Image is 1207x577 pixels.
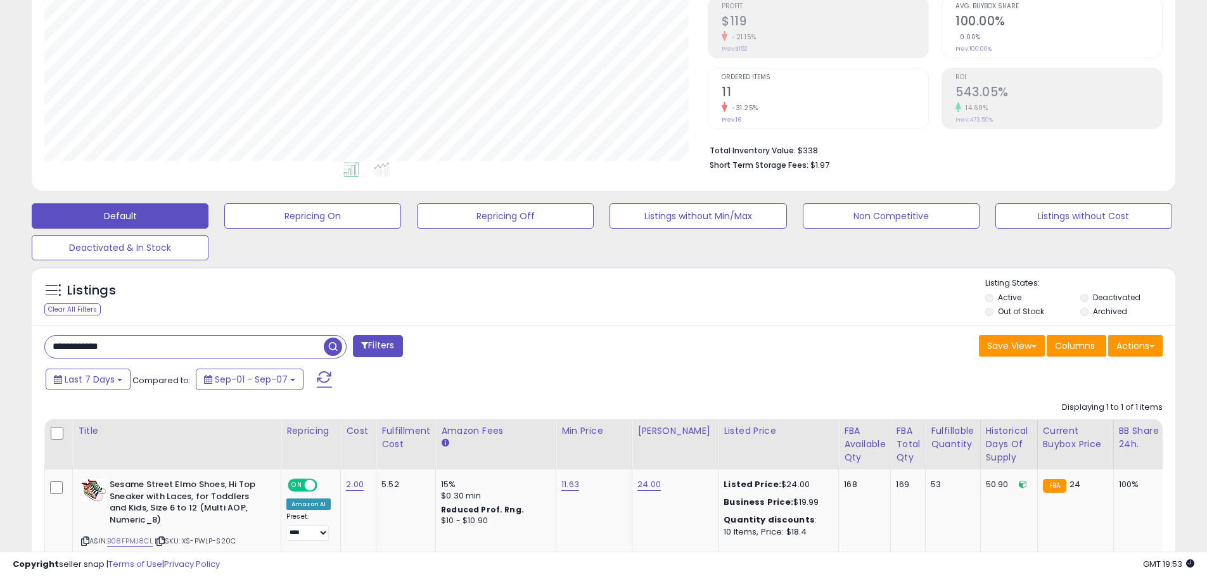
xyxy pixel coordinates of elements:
div: FBA Total Qty [896,424,920,464]
div: Clear All Filters [44,303,101,315]
span: Ordered Items [722,74,928,81]
label: Archived [1093,306,1127,317]
label: Active [998,292,1021,303]
button: Sep-01 - Sep-07 [196,369,303,390]
img: 51NaIpFk7GL._SL40_.jpg [81,479,106,502]
h2: 543.05% [955,85,1162,102]
div: $24.00 [724,479,829,490]
button: Deactivated & In Stock [32,235,208,260]
button: Listings without Cost [995,203,1172,229]
div: Repricing [286,424,335,438]
div: Amazon Fees [441,424,551,438]
span: Compared to: [132,374,191,386]
button: Non Competitive [803,203,980,229]
span: OFF [316,480,336,491]
a: 2.00 [346,478,364,491]
div: $19.99 [724,497,829,508]
small: -31.25% [727,103,758,113]
span: Avg. Buybox Share [955,3,1162,10]
small: Prev: 16 [722,116,741,124]
label: Out of Stock [998,306,1044,317]
div: Displaying 1 to 1 of 1 items [1062,402,1163,414]
span: Columns [1055,339,1095,352]
div: Current Buybox Price [1043,424,1108,451]
span: Sep-01 - Sep-07 [215,373,288,386]
span: ON [289,480,305,491]
span: | SKU: XS-PWLP-S20C [155,536,236,546]
b: Short Term Storage Fees: [710,160,808,170]
small: 0.00% [955,32,981,42]
small: 14.69% [961,103,988,113]
div: 169 [896,479,916,490]
strong: Copyright [13,558,59,570]
h2: 11 [722,85,928,102]
b: Quantity discounts [724,514,815,526]
a: 24.00 [637,478,661,491]
p: Listing States: [985,277,1175,289]
div: Fulfillment Cost [381,424,430,451]
small: -21.15% [727,32,757,42]
button: Default [32,203,208,229]
li: $338 [710,142,1153,157]
h2: $119 [722,14,928,31]
b: Total Inventory Value: [710,145,796,156]
div: 53 [931,479,970,490]
button: Filters [353,335,402,357]
div: Min Price [561,424,627,438]
span: Profit [722,3,928,10]
div: Title [78,424,276,438]
a: Terms of Use [108,558,162,570]
div: $0.30 min [441,490,546,502]
button: Repricing Off [417,203,594,229]
div: seller snap | | [13,559,220,571]
div: 5.52 [381,479,426,490]
a: 11.63 [561,478,579,491]
div: Listed Price [724,424,833,438]
div: Cost [346,424,371,438]
button: Save View [979,335,1045,357]
div: Amazon AI [286,498,331,510]
small: Prev: 100.00% [955,45,992,53]
div: $10 - $10.90 [441,516,546,526]
span: 24 [1070,478,1080,490]
b: Listed Price: [724,478,781,490]
div: : [724,514,829,526]
div: 100% [1119,479,1161,490]
small: Prev: $152 [722,45,748,53]
button: Listings without Min/Max [610,203,786,229]
a: B08FPMJ8CL [107,536,153,547]
h2: 100.00% [955,14,1162,31]
span: 2025-09-15 19:53 GMT [1143,558,1194,570]
label: Deactivated [1093,292,1140,303]
b: Business Price: [724,496,793,508]
button: Columns [1047,335,1106,357]
div: Fulfillable Quantity [931,424,974,451]
a: Privacy Policy [164,558,220,570]
button: Last 7 Days [46,369,131,390]
div: Preset: [286,512,331,541]
small: Prev: 473.50% [955,116,993,124]
div: 10 Items, Price: $18.4 [724,526,829,538]
button: Repricing On [224,203,401,229]
button: Actions [1108,335,1163,357]
div: BB Share 24h. [1119,424,1165,451]
small: Amazon Fees. [441,438,449,449]
div: Historical Days Of Supply [986,424,1032,464]
div: 168 [844,479,881,490]
span: ROI [955,74,1162,81]
div: FBA Available Qty [844,424,885,464]
div: [PERSON_NAME] [637,424,713,438]
span: Last 7 Days [65,373,115,386]
b: Reduced Prof. Rng. [441,504,524,515]
div: 15% [441,479,546,490]
h5: Listings [67,282,116,300]
span: $1.97 [810,159,829,171]
b: Sesame Street Elmo Shoes, Hi Top Sneaker with Laces, for Toddlers and Kids, Size 6 to 12 (Multi A... [110,479,264,529]
small: FBA [1043,479,1066,493]
div: 50.90 [986,479,1028,490]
